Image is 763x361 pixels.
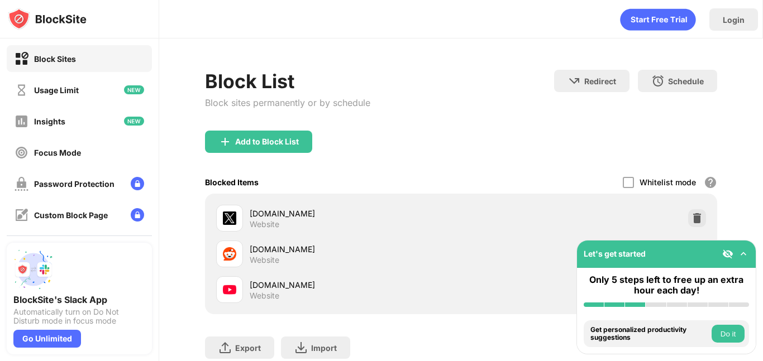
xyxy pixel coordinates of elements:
img: push-slack.svg [13,249,54,290]
div: Usage Limit [34,85,79,95]
div: Block sites permanently or by schedule [205,97,370,108]
img: insights-off.svg [15,114,28,128]
div: Password Protection [34,179,115,189]
img: favicons [223,283,236,296]
div: Redirect [584,76,616,86]
div: Custom Block Page [34,210,108,220]
img: logo-blocksite.svg [8,8,87,30]
div: Import [311,343,337,353]
div: Add to Block List [235,137,299,146]
div: Block Sites [34,54,76,64]
img: favicons [223,247,236,261]
img: focus-off.svg [15,146,28,160]
div: Go Unlimited [13,330,81,348]
img: lock-menu.svg [131,177,144,190]
img: block-on.svg [15,52,28,66]
div: [DOMAIN_NAME] [250,208,461,219]
div: Only 5 steps left to free up an extra hour each day! [584,275,749,296]
button: Do it [712,325,745,343]
img: omni-setup-toggle.svg [738,248,749,259]
img: customize-block-page-off.svg [15,208,28,222]
div: [DOMAIN_NAME] [250,243,461,255]
div: [DOMAIN_NAME] [250,279,461,291]
div: Website [250,291,279,301]
div: BlockSite's Slack App [13,294,145,305]
div: Whitelist mode [640,177,696,187]
img: time-usage-off.svg [15,83,28,97]
div: Automatically turn on Do Not Disturb mode in focus mode [13,307,145,325]
div: Insights [34,117,65,126]
div: Website [250,255,279,265]
img: eye-not-visible.svg [722,248,733,259]
div: Focus Mode [34,148,81,157]
img: new-icon.svg [124,117,144,126]
img: favicons [223,211,236,225]
div: Website [250,219,279,229]
div: animation [620,8,696,31]
div: Login [723,15,745,25]
div: Let's get started [584,249,646,258]
img: new-icon.svg [124,85,144,94]
div: Export [235,343,261,353]
div: Blocked Items [205,177,259,187]
div: Block List [205,70,370,93]
img: lock-menu.svg [131,208,144,222]
div: Get personalized productivity suggestions [590,326,709,342]
div: Schedule [668,76,704,86]
img: password-protection-off.svg [15,177,28,191]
